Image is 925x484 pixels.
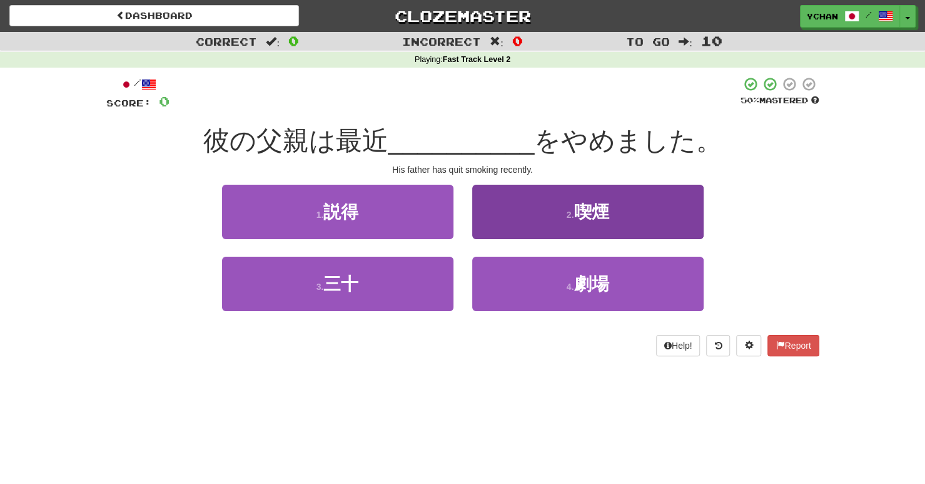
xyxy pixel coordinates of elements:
[472,257,704,311] button: 4.劇場
[767,335,819,356] button: Report
[222,185,453,239] button: 1.説得
[266,36,280,47] span: :
[388,126,535,155] span: __________
[402,35,481,48] span: Incorrect
[567,210,574,220] small: 2 .
[567,282,574,292] small: 4 .
[106,98,151,108] span: Score:
[288,33,299,48] span: 0
[534,126,722,155] span: をやめました。
[106,163,819,176] div: His father has quit smoking recently.
[323,274,358,294] span: 三十
[656,335,700,356] button: Help!
[323,202,358,222] span: 説得
[203,126,388,155] span: 彼の父親は最近
[512,33,523,48] span: 0
[222,257,453,311] button: 3.三十
[443,55,511,64] strong: Fast Track Level 2
[807,11,838,22] span: ychan
[316,210,324,220] small: 1 .
[318,5,607,27] a: Clozemaster
[741,95,759,105] span: 50 %
[159,93,169,109] span: 0
[9,5,299,26] a: Dashboard
[574,202,609,222] span: 喫煙
[106,76,169,92] div: /
[866,10,872,19] span: /
[574,274,609,294] span: 劇場
[741,95,819,106] div: Mastered
[316,282,324,292] small: 3 .
[196,35,257,48] span: Correct
[490,36,503,47] span: :
[800,5,900,28] a: ychan /
[706,335,730,356] button: Round history (alt+y)
[701,33,722,48] span: 10
[472,185,704,239] button: 2.喫煙
[626,35,670,48] span: To go
[679,36,692,47] span: :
